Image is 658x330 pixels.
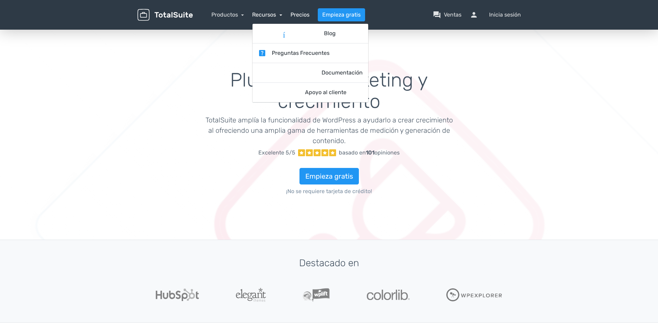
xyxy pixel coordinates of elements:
img: WPLift [303,288,330,302]
a: Empieza gratis [318,8,365,21]
a: Productos [211,11,244,18]
a: Excelente 5/5 basado en101opiniones [203,146,455,160]
span: Excelente 5/5 [258,149,295,157]
img: Hubspot [156,289,199,301]
font: Documentación [322,69,363,77]
a: Recursos [252,11,282,18]
a: help_centerPreguntas Frecuentes [252,43,368,63]
font: Ventas [444,11,461,19]
span: escuela [258,69,316,77]
font: Inicia sesión [489,11,521,19]
a: escuelaDocumentación [252,63,368,83]
a: question_answerVentas [433,11,461,19]
p: TotalSuite amplía la funcionalidad de WordPress a ayudarlo a crear crecimiento al ofreciendo una ... [203,115,455,146]
font: Preguntas Frecuentes [272,49,330,57]
span: apoyo [258,88,299,97]
a: apoyoApoyo al cliente [252,83,368,102]
h3: Destacado en [137,258,521,269]
strong: 101 [366,149,374,156]
span: artículo [258,29,318,38]
a: Precios [290,11,309,19]
font: Apoyo al cliente [305,88,346,97]
img: Colorlib [367,290,410,300]
a: Empieza gratis [299,168,359,184]
a: artículoBlog [252,24,368,43]
span: question_answer [433,11,441,19]
a: personaInicia sesión [470,11,521,19]
font: Blog [324,29,336,38]
img: TotalSuite para WordPress [137,9,193,21]
img: Temas elegantes [236,288,266,302]
span: ¡No se requiere tarjeta de crédito! [203,187,455,196]
h1: Plugins de marketing y crecimiento [203,70,455,112]
img: WPExplorer [446,288,502,301]
span: help_center [258,49,266,57]
div: basado en opiniones [339,149,400,157]
span: persona [470,11,486,19]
